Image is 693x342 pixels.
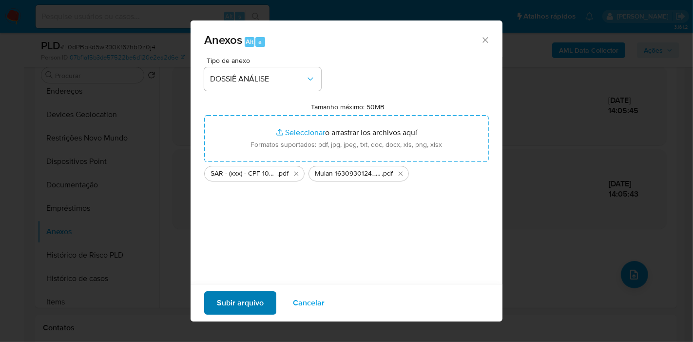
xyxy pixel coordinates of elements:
span: DOSSIÊ ANÁLISE [210,74,306,84]
span: .pdf [382,169,393,179]
button: Subir arquivo [204,291,276,315]
span: SAR - (xxx) - CPF 10227082443 - [PERSON_NAME] [211,169,277,179]
span: Mulan 1630930124_2025_10_02_08_30_24 [315,169,382,179]
button: Eliminar SAR - (xxx) - CPF 10227082443 - JADY CAMILLY LOPES NUNES.pdf [290,168,302,180]
button: Cerrar [481,35,489,44]
span: Tipo de anexo [207,57,324,64]
button: DOSSIÊ ANÁLISE [204,67,321,91]
span: Subir arquivo [217,292,264,314]
span: Alt [246,37,253,46]
label: Tamanho máximo: 50MB [311,102,385,111]
span: Cancelar [293,292,325,314]
span: a [258,37,262,46]
button: Eliminar Mulan 1630930124_2025_10_02_08_30_24.pdf [395,168,406,180]
span: .pdf [277,169,289,179]
span: Anexos [204,31,242,48]
button: Cancelar [280,291,337,315]
ul: Archivos seleccionados [204,162,489,181]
